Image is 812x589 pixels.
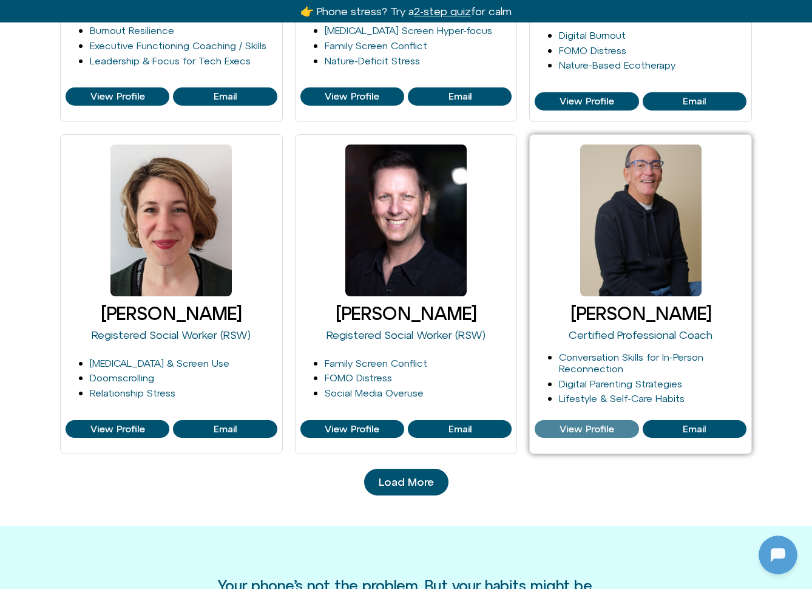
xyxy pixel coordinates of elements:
[90,358,229,369] a: [MEDICAL_DATA] & Screen Use
[643,92,746,111] a: View Profile of Iris Glaser
[208,387,227,407] svg: Voice Input Button
[101,303,242,324] a: [PERSON_NAME]
[173,87,277,106] a: View Profile of Faelyne Templer
[300,87,404,106] a: View Profile of Harshi Sritharan
[35,267,217,296] p: What’s the ONE phone habit you most want to change right now?
[214,91,237,102] span: Email
[90,25,174,36] a: Burnout Resilience
[759,536,797,574] iframe: Botpress
[569,329,712,341] a: Certified Professional Coach
[3,3,240,29] button: Expand Header Button
[35,103,217,147] p: I notice you stepped away — that’s totally okay. Come back when you’re ready, I’m here to help.
[3,70,20,87] img: N5FCcHC.png
[325,40,427,51] a: Family Screen Conflict
[325,91,379,102] span: View Profile
[92,329,251,341] a: Registered Social Worker (RSW)
[326,329,486,341] a: Registered Social Worker (RSW)
[379,476,434,488] span: Load More
[90,55,251,66] a: Leadership & Focus for Tech Execs
[336,303,476,324] a: [PERSON_NAME]
[535,92,638,111] a: View Profile of Iris Glaser
[21,391,188,403] textarea: Message Input
[325,358,427,369] a: Family Screen Conflict
[325,25,492,36] a: [MEDICAL_DATA] Screen Hyper-focus
[66,420,169,438] a: View Profile of Jessie Kussin
[3,349,20,366] img: N5FCcHC.png
[300,5,512,18] a: 👉 Phone stress? Try a2-step quizfor calm
[36,8,186,24] h2: [DOMAIN_NAME]
[90,40,266,51] a: Executive Functioning Coaching / Skills
[559,378,682,389] a: Digital Parenting Strategies
[90,387,175,398] a: Relationship Stress
[560,424,614,435] span: View Profile
[559,45,626,56] a: FOMO Distress
[325,55,420,66] a: Nature-Deficit Stress
[408,87,512,106] a: View Profile of Harshi Sritharan
[364,469,448,495] a: Load More
[214,424,237,435] span: Email
[559,30,626,41] a: Digital Burnout
[90,372,154,383] a: Doomscrolling
[173,420,277,438] a: View Profile of Jessie Kussin
[559,60,675,70] a: Nature-Based Ecotherapy
[683,424,706,435] span: Email
[3,284,20,301] img: N5FCcHC.png
[448,91,472,102] span: Email
[300,420,404,438] a: View Profile of Larry Borins
[90,424,145,435] span: View Profile
[11,6,30,26] img: N5FCcHC.png
[106,172,138,187] p: [DATE]
[414,5,471,18] u: 2-step quiz
[3,135,20,152] img: N5FCcHC.png
[212,5,232,26] svg: Close Chatbot Button
[560,96,614,107] span: View Profile
[90,91,145,102] span: View Profile
[66,87,169,106] a: View Profile of Faelyne Templer
[683,96,706,107] span: Email
[325,372,392,383] a: FOMO Distress
[325,387,424,398] a: Social Media Overuse
[35,39,217,83] p: Got it — share your email so I can pick up where we left off or start the quiz with you.
[35,203,217,247] p: Hi — I’m [DOMAIN_NAME], your AI coaching assistant here to help you reflect and take tiny steps f...
[535,420,638,438] a: View Profile of Mark Diamond
[191,5,212,26] svg: Restart Conversation Button
[325,424,379,435] span: View Profile
[35,317,217,361] p: I noticed you stepped away — that’s okay. I’m here when you want to pick this up.
[559,393,685,404] a: Lifestyle & Self-Care Habits
[643,420,746,438] a: View Profile of Mark Diamond
[559,352,703,374] a: Conversation Skills for In-Person Reconnection
[448,424,472,435] span: Email
[408,420,512,438] a: View Profile of Larry Borins
[570,303,711,324] a: [PERSON_NAME]
[3,234,20,251] img: N5FCcHC.png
